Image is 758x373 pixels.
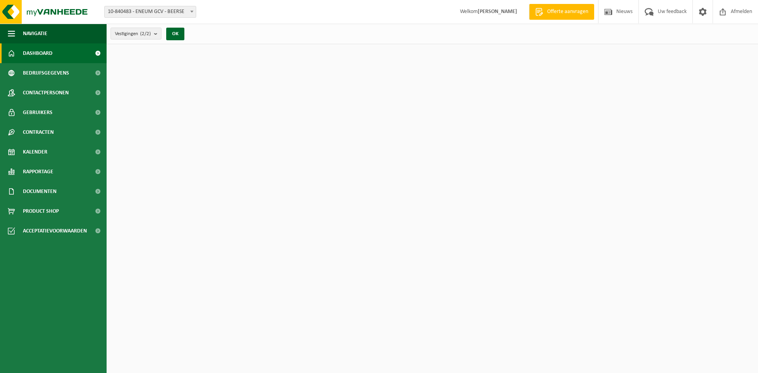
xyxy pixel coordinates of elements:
[140,31,151,36] count: (2/2)
[104,6,196,18] span: 10-840483 - ENEUM GCV - BEERSE
[105,6,196,17] span: 10-840483 - ENEUM GCV - BEERSE
[23,182,56,201] span: Documenten
[23,122,54,142] span: Contracten
[23,201,59,221] span: Product Shop
[23,162,53,182] span: Rapportage
[23,103,53,122] span: Gebruikers
[23,142,47,162] span: Kalender
[23,63,69,83] span: Bedrijfsgegevens
[23,24,47,43] span: Navigatie
[23,43,53,63] span: Dashboard
[478,9,517,15] strong: [PERSON_NAME]
[111,28,161,39] button: Vestigingen(2/2)
[545,8,590,16] span: Offerte aanvragen
[529,4,594,20] a: Offerte aanvragen
[115,28,151,40] span: Vestigingen
[23,83,69,103] span: Contactpersonen
[23,221,87,241] span: Acceptatievoorwaarden
[166,28,184,40] button: OK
